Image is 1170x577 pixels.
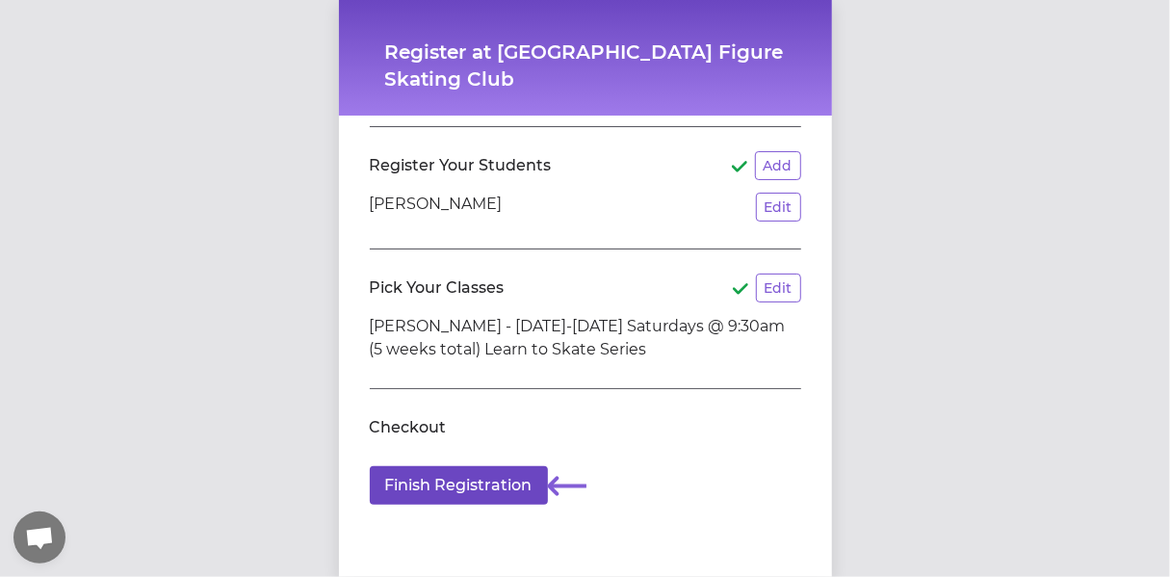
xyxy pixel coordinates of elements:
h2: Pick Your Classes [370,276,505,300]
button: Finish Registration [370,466,548,505]
h1: Register at [GEOGRAPHIC_DATA] Figure Skating Club [385,39,786,92]
button: Edit [756,274,801,302]
button: Edit [756,193,801,222]
h2: Checkout [370,416,447,439]
button: Add [755,151,801,180]
div: Open chat [13,511,65,564]
h2: Register Your Students [370,154,552,177]
li: [PERSON_NAME] - [DATE]-[DATE] Saturdays @ 9:30am (5 weeks total) Learn to Skate Series [370,315,801,361]
p: [PERSON_NAME] [370,193,503,222]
